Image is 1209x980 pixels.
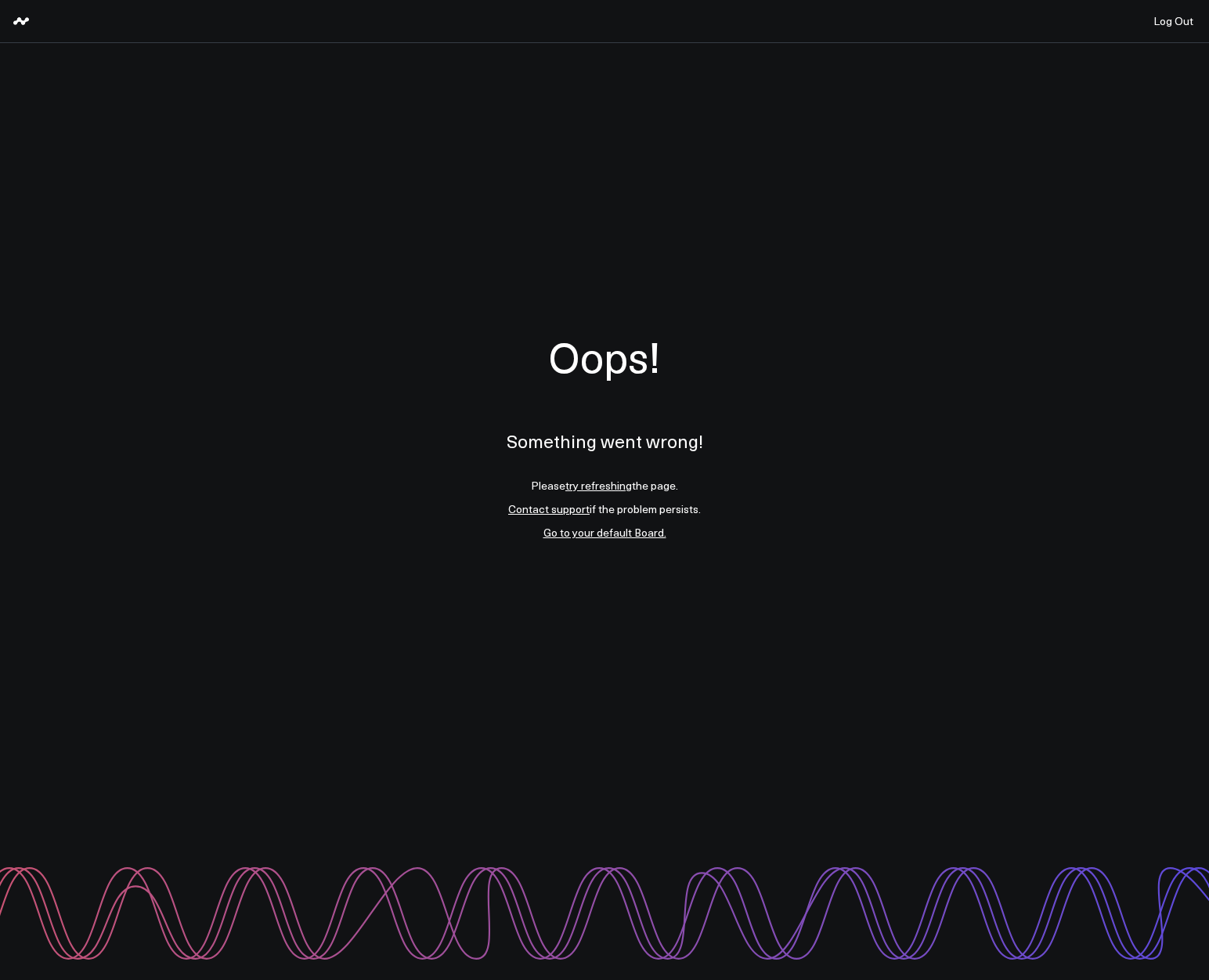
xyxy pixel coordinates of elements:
[507,408,703,474] p: Something went wrong!
[543,525,666,540] a: Go to your default Board.
[507,497,703,521] li: if the problem persists.
[507,327,703,385] h1: Oops!
[565,478,632,493] a: try refreshing
[508,501,590,516] a: Contact support
[507,474,703,497] li: Please the page.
